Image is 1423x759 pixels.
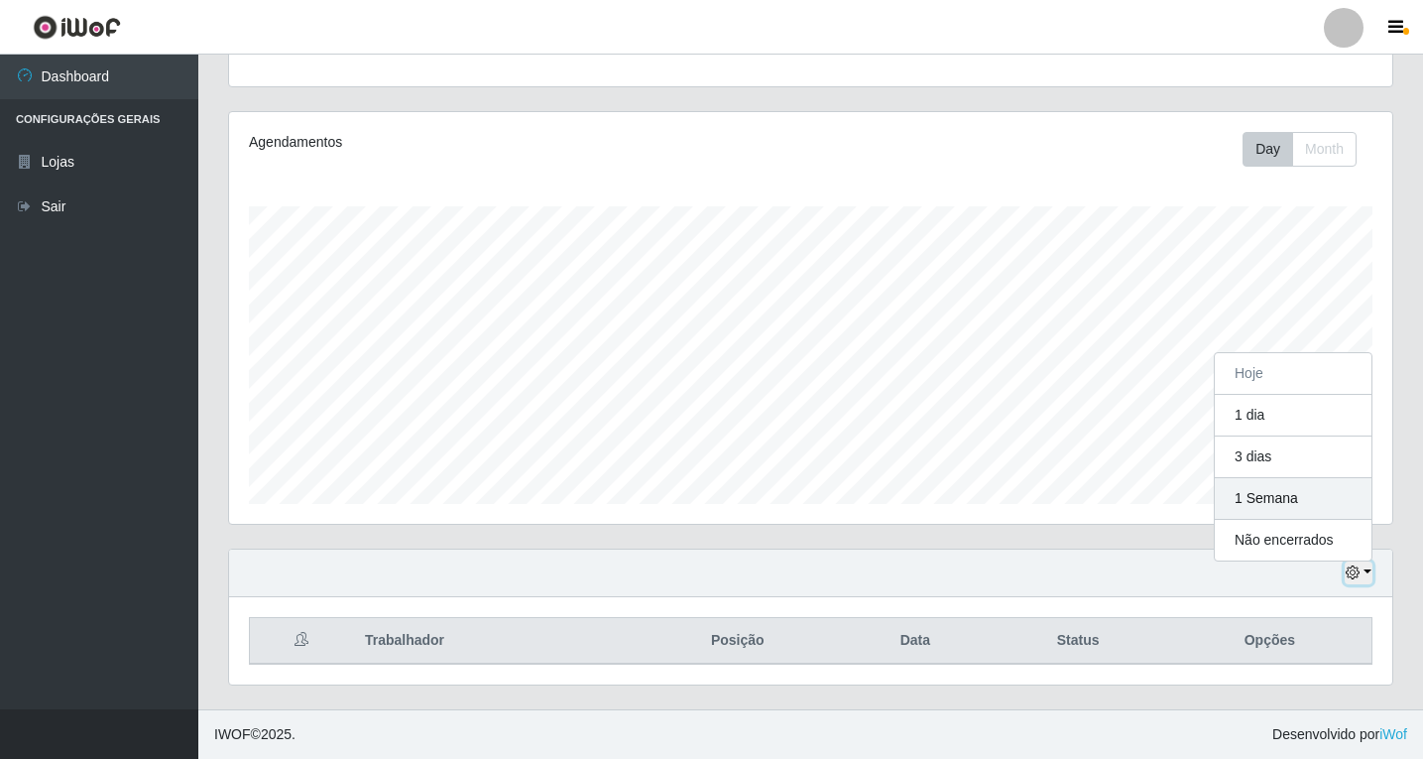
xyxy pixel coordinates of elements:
button: Não encerrados [1215,520,1371,561]
div: Agendamentos [249,132,700,153]
th: Trabalhador [353,618,633,665]
a: iWof [1379,726,1407,742]
th: Posição [633,618,842,665]
div: Toolbar with button groups [1243,132,1372,167]
button: Month [1292,132,1357,167]
th: Status [989,618,1168,665]
span: Desenvolvido por [1272,724,1407,745]
button: Day [1243,132,1293,167]
span: © 2025 . [214,724,296,745]
button: Hoje [1215,353,1371,395]
img: CoreUI Logo [33,15,121,40]
th: Opções [1168,618,1372,665]
button: 1 dia [1215,395,1371,437]
button: 3 dias [1215,437,1371,478]
button: 1 Semana [1215,478,1371,520]
span: IWOF [214,726,251,742]
th: Data [842,618,988,665]
div: First group [1243,132,1357,167]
